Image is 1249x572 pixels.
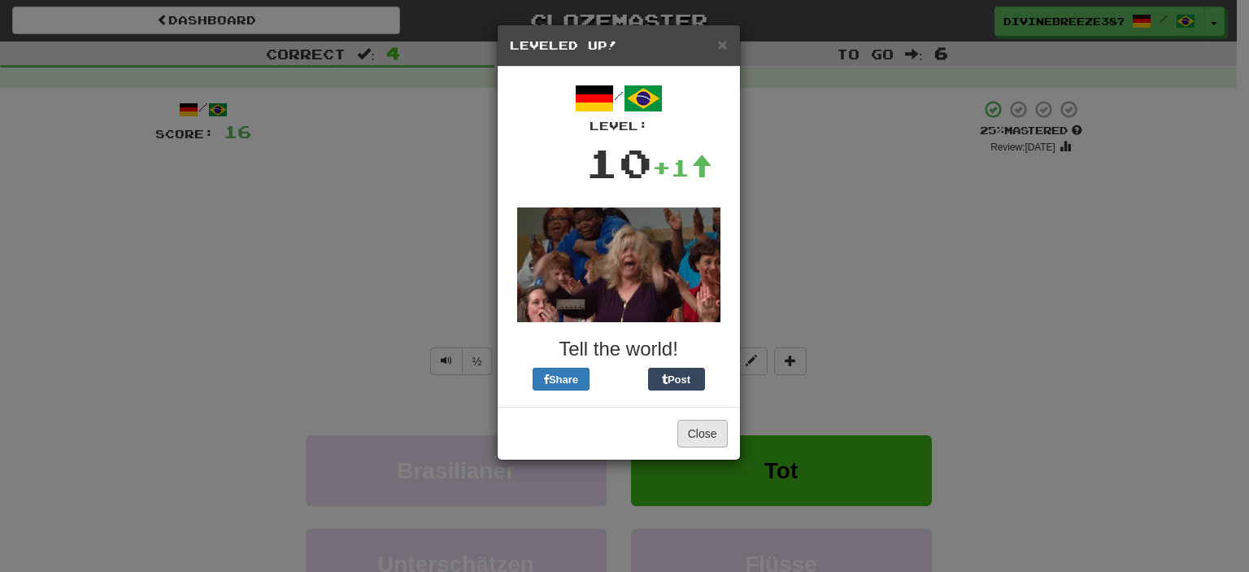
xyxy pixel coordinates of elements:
button: Close [677,420,728,448]
button: Post [648,368,705,391]
h3: Tell the world! [510,338,728,360]
div: Level: [510,118,728,134]
iframe: X Post Button [590,368,648,391]
div: 10 [585,134,652,191]
div: / [510,79,728,134]
h5: Leveled Up! [510,37,728,54]
div: +1 [652,151,712,184]
img: happy-lady-c767e5519d6a7a6d241e17537db74d2b6302dbbc2957d4f543dfdf5f6f88f9b5.gif [517,207,720,322]
span: × [717,35,727,54]
button: Close [717,36,727,53]
button: Share [533,368,590,391]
